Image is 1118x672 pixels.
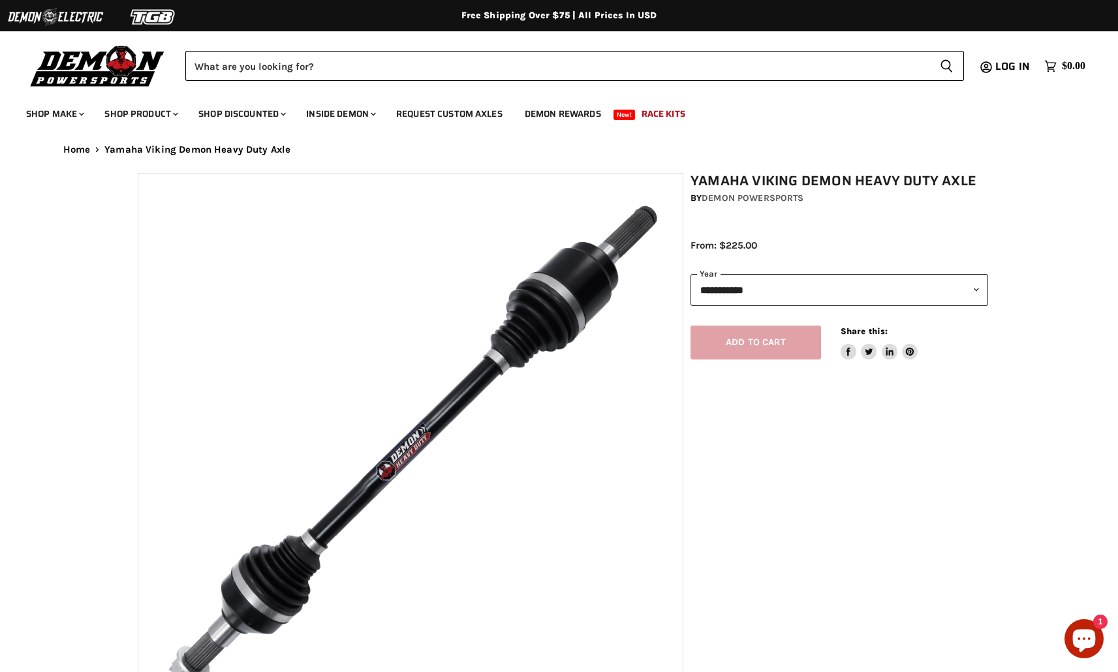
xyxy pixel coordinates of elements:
[691,191,988,206] div: by
[1061,619,1108,662] inbox-online-store-chat: Shopify online store chat
[296,100,384,127] a: Inside Demon
[16,100,92,127] a: Shop Make
[185,51,929,81] input: Search
[95,100,186,127] a: Shop Product
[37,144,1081,155] nav: Breadcrumbs
[1062,60,1085,72] span: $0.00
[995,58,1030,74] span: Log in
[841,326,888,336] span: Share this:
[16,95,1082,127] ul: Main menu
[702,192,803,204] a: Demon Powersports
[989,61,1038,72] a: Log in
[37,10,1081,22] div: Free Shipping Over $75 | All Prices In USD
[7,5,104,29] img: Demon Electric Logo 2
[929,51,964,81] button: Search
[26,42,169,89] img: Demon Powersports
[104,5,202,29] img: TGB Logo 2
[386,100,512,127] a: Request Custom Axles
[691,239,757,251] span: From: $225.00
[613,110,636,120] span: New!
[63,144,91,155] a: Home
[691,173,988,189] h1: Yamaha Viking Demon Heavy Duty Axle
[1038,57,1092,76] a: $0.00
[691,274,988,306] select: year
[515,100,611,127] a: Demon Rewards
[104,144,290,155] span: Yamaha Viking Demon Heavy Duty Axle
[632,100,695,127] a: Race Kits
[185,51,964,81] form: Product
[189,100,294,127] a: Shop Discounted
[841,326,918,360] aside: Share this:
